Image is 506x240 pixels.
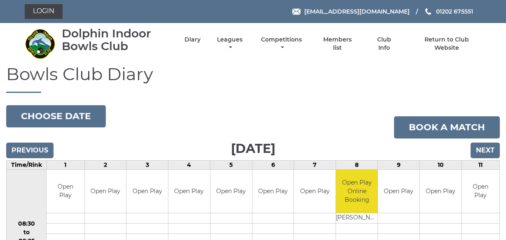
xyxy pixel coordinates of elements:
[462,170,499,213] td: Open Play
[294,161,336,170] td: 7
[215,36,245,52] a: Leagues
[126,170,168,213] td: Open Play
[336,161,378,170] td: 8
[471,143,500,158] input: Next
[420,170,462,213] td: Open Play
[420,161,462,170] td: 10
[252,161,294,170] td: 6
[294,170,336,213] td: Open Play
[126,161,168,170] td: 3
[292,7,410,16] a: Email [EMAIL_ADDRESS][DOMAIN_NAME]
[25,4,63,19] a: Login
[424,7,473,16] a: Phone us 01202 675551
[47,170,84,213] td: Open Play
[210,170,252,213] td: Open Play
[6,65,500,93] h1: Bowls Club Diary
[304,8,410,15] span: [EMAIL_ADDRESS][DOMAIN_NAME]
[378,170,420,213] td: Open Play
[378,161,420,170] td: 9
[47,161,84,170] td: 1
[252,170,294,213] td: Open Play
[412,36,481,52] a: Return to Club Website
[462,161,499,170] td: 11
[259,36,304,52] a: Competitions
[168,170,210,213] td: Open Play
[7,161,47,170] td: Time/Rink
[371,36,398,52] a: Club Info
[336,170,378,213] td: Open Play Online Booking
[394,116,500,138] a: Book a match
[62,27,170,53] div: Dolphin Indoor Bowls Club
[6,143,54,158] input: Previous
[25,28,56,59] img: Dolphin Indoor Bowls Club
[292,9,301,15] img: Email
[168,161,210,170] td: 4
[336,213,378,223] td: [PERSON_NAME]
[318,36,356,52] a: Members list
[85,170,126,213] td: Open Play
[6,105,106,127] button: Choose date
[84,161,126,170] td: 2
[210,161,252,170] td: 5
[184,36,201,44] a: Diary
[425,8,431,15] img: Phone us
[436,8,473,15] span: 01202 675551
